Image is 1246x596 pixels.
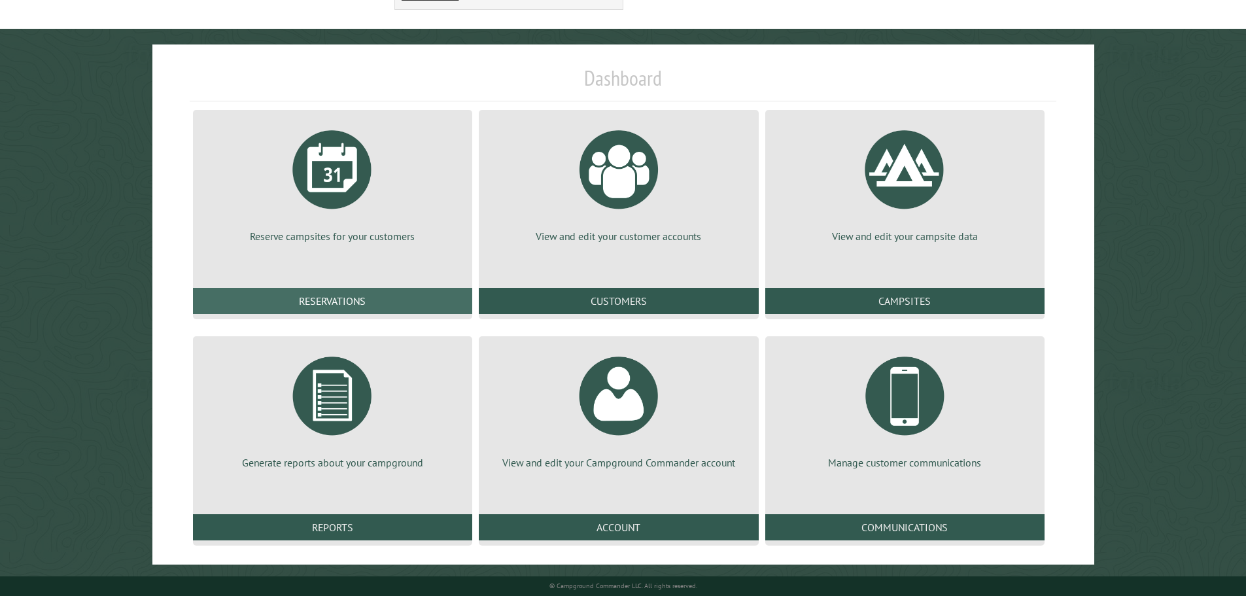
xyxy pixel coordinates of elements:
p: View and edit your campsite data [781,229,1029,243]
p: View and edit your customer accounts [494,229,742,243]
a: Generate reports about your campground [209,347,457,470]
a: Customers [479,288,758,314]
a: Campsites [765,288,1045,314]
a: Reports [193,514,472,540]
a: Reservations [193,288,472,314]
a: View and edit your campsite data [781,120,1029,243]
a: View and edit your Campground Commander account [494,347,742,470]
h1: Dashboard [190,65,1057,101]
a: Reserve campsites for your customers [209,120,457,243]
p: Generate reports about your campground [209,455,457,470]
p: View and edit your Campground Commander account [494,455,742,470]
p: Manage customer communications [781,455,1029,470]
a: Manage customer communications [781,347,1029,470]
a: View and edit your customer accounts [494,120,742,243]
p: Reserve campsites for your customers [209,229,457,243]
a: Account [479,514,758,540]
a: Communications [765,514,1045,540]
small: © Campground Commander LLC. All rights reserved. [549,582,697,590]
